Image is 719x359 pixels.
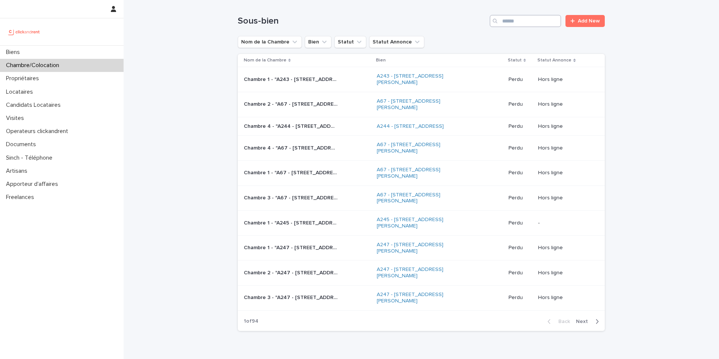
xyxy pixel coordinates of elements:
[377,266,470,279] a: A247 - [STREET_ADDRESS][PERSON_NAME]
[573,318,605,325] button: Next
[538,101,593,108] p: Hors ligne
[244,100,339,108] p: Chambre 2 - "A67 - 6 impasse de Gournay, Ivry-sur-Seine 94200"
[377,292,470,304] a: A247 - [STREET_ADDRESS][PERSON_NAME]
[509,170,533,176] p: Perdu
[3,75,45,82] p: Propriétaires
[377,242,470,254] a: A247 - [STREET_ADDRESS][PERSON_NAME]
[509,295,533,301] p: Perdu
[244,193,339,201] p: Chambre 3 - "A67 - 6 impasse de Gournay, Ivry-sur-Seine 94200"
[3,88,39,96] p: Locataires
[3,115,30,122] p: Visites
[377,98,470,111] a: A67 - [STREET_ADDRESS][PERSON_NAME]
[509,76,533,83] p: Perdu
[377,192,470,205] a: A67 - [STREET_ADDRESS][PERSON_NAME]
[238,285,605,310] tr: Chambre 3 - "A247 - [STREET_ADDRESS][PERSON_NAME]"Chambre 3 - "A247 - [STREET_ADDRESS][PERSON_NAM...
[305,36,331,48] button: Bien
[377,73,470,86] a: A243 - [STREET_ADDRESS][PERSON_NAME]
[377,142,470,154] a: A67 - [STREET_ADDRESS][PERSON_NAME]
[238,260,605,286] tr: Chambre 2 - "A247 - [STREET_ADDRESS][PERSON_NAME]"Chambre 2 - "A247 - [STREET_ADDRESS][PERSON_NAM...
[565,15,605,27] a: Add New
[538,170,593,176] p: Hors ligne
[538,245,593,251] p: Hors ligne
[576,319,592,324] span: Next
[541,318,573,325] button: Back
[508,56,522,64] p: Statut
[244,218,339,226] p: Chambre 1 - "A245 - 29 rue Louise Aglaé Crette, Vitry-sur-Seine 94400"
[3,128,74,135] p: Operateurs clickandrent
[509,195,533,201] p: Perdu
[244,168,339,176] p: Chambre 1 - "A67 - 6 impasse de Gournay, Ivry-sur-Seine 94200"
[244,268,339,276] p: Chambre 2 - "A247 - 2 rue Camille Dartois, Créteil 94000"
[3,154,58,162] p: Sinch - Téléphone
[369,36,424,48] button: Statut Annonce
[538,123,593,130] p: Hors ligne
[538,220,593,226] p: -
[238,117,605,136] tr: Chambre 4 - "A244 - [STREET_ADDRESS]"Chambre 4 - "A244 - [STREET_ADDRESS]" A244 - [STREET_ADDRESS...
[538,76,593,83] p: Hors ligne
[244,144,339,151] p: Chambre 4 - "A67 - 6 impasse de Gournay, Ivry-sur-Seine 94200"
[3,49,26,56] p: Biens
[238,136,605,161] tr: Chambre 4 - "A67 - [STREET_ADDRESS][PERSON_NAME]"Chambre 4 - "A67 - [STREET_ADDRESS][PERSON_NAME]...
[538,295,593,301] p: Hors ligne
[334,36,366,48] button: Statut
[238,235,605,260] tr: Chambre 1 - "A247 - [STREET_ADDRESS][PERSON_NAME]"Chambre 1 - "A247 - [STREET_ADDRESS][PERSON_NAM...
[538,195,593,201] p: Hors ligne
[578,18,600,24] span: Add New
[377,167,470,179] a: A67 - [STREET_ADDRESS][PERSON_NAME]
[509,270,533,276] p: Perdu
[3,141,42,148] p: Documents
[238,211,605,236] tr: Chambre 1 - "A245 - [STREET_ADDRESS][PERSON_NAME]"Chambre 1 - "A245 - [STREET_ADDRESS][PERSON_NAM...
[538,145,593,151] p: Hors ligne
[377,217,470,229] a: A245 - [STREET_ADDRESS][PERSON_NAME]
[509,101,533,108] p: Perdu
[490,15,561,27] input: Search
[3,62,65,69] p: Chambre/Colocation
[6,24,42,39] img: UCB0brd3T0yccxBKYDjQ
[537,56,571,64] p: Statut Annonce
[244,75,339,83] p: Chambre 1 - "A243 - 32 rue Professeur Joseph Nicolas, Lyon 69008"
[238,92,605,117] tr: Chambre 2 - "A67 - [STREET_ADDRESS][PERSON_NAME]"Chambre 2 - "A67 - [STREET_ADDRESS][PERSON_NAME]...
[509,123,533,130] p: Perdu
[238,185,605,211] tr: Chambre 3 - "A67 - [STREET_ADDRESS][PERSON_NAME]"Chambre 3 - "A67 - [STREET_ADDRESS][PERSON_NAME]...
[509,145,533,151] p: Perdu
[238,312,264,331] p: 1 of 94
[3,181,64,188] p: Apporteur d'affaires
[244,243,339,251] p: Chambre 1 - "A247 - 2 rue Camille Dartois, Créteil 94000"
[376,56,386,64] p: Bien
[509,220,533,226] p: Perdu
[238,160,605,185] tr: Chambre 1 - "A67 - [STREET_ADDRESS][PERSON_NAME]"Chambre 1 - "A67 - [STREET_ADDRESS][PERSON_NAME]...
[3,102,67,109] p: Candidats Locataires
[238,36,302,48] button: Nom de la Chambre
[244,56,286,64] p: Nom de la Chambre
[509,245,533,251] p: Perdu
[377,123,444,130] a: A244 - [STREET_ADDRESS]
[238,67,605,92] tr: Chambre 1 - "A243 - [STREET_ADDRESS][PERSON_NAME]"Chambre 1 - "A243 - [STREET_ADDRESS][PERSON_NAM...
[538,270,593,276] p: Hors ligne
[3,168,33,175] p: Artisans
[554,319,570,324] span: Back
[3,194,40,201] p: Freelances
[244,122,339,130] p: Chambre 4 - "A244 - 32 rue Moissan, Noisy-le-Sec 93130"
[244,293,339,301] p: Chambre 3 - "A247 - 2 rue Camille Dartois, Créteil 94000"
[238,16,487,27] h1: Sous-bien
